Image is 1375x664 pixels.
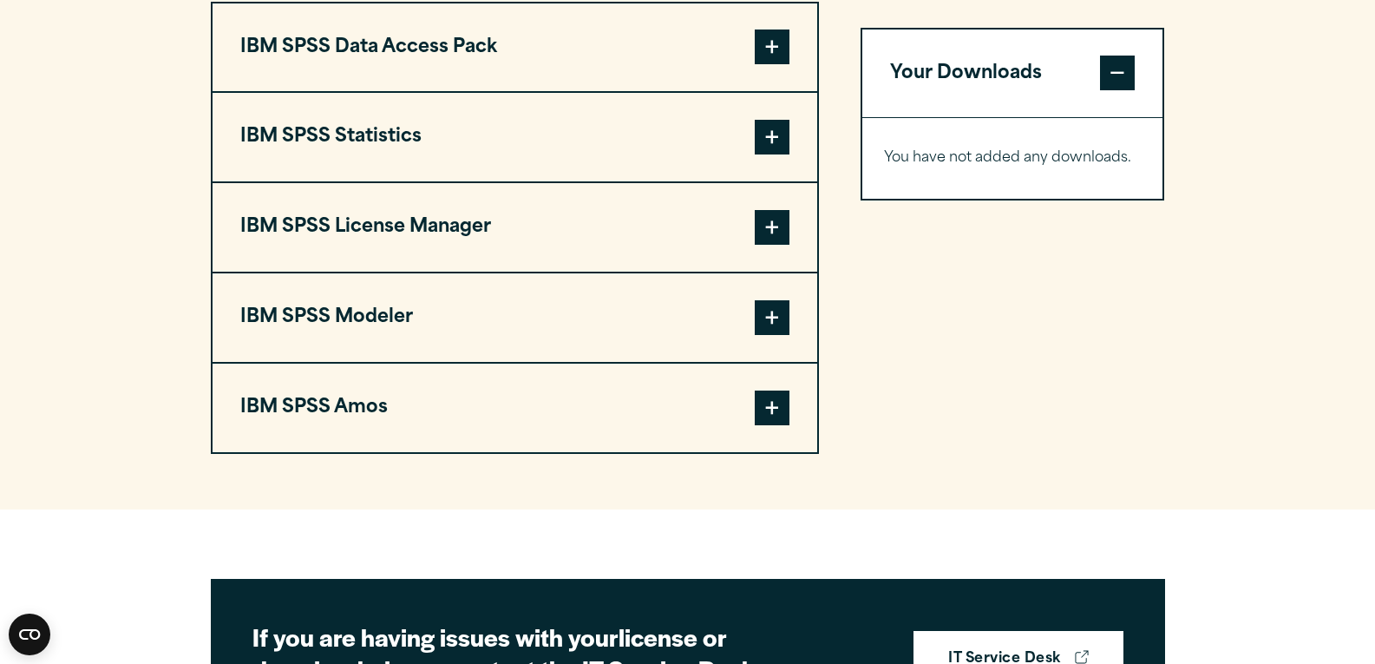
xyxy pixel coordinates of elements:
[213,273,817,362] button: IBM SPSS Modeler
[862,30,1163,118] button: Your Downloads
[213,364,817,452] button: IBM SPSS Amos
[213,3,817,92] button: IBM SPSS Data Access Pack
[862,118,1163,200] div: Your Downloads
[213,93,817,181] button: IBM SPSS Statistics
[9,614,50,655] button: Open CMP widget
[213,183,817,272] button: IBM SPSS License Manager
[884,147,1142,172] p: You have not added any downloads.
